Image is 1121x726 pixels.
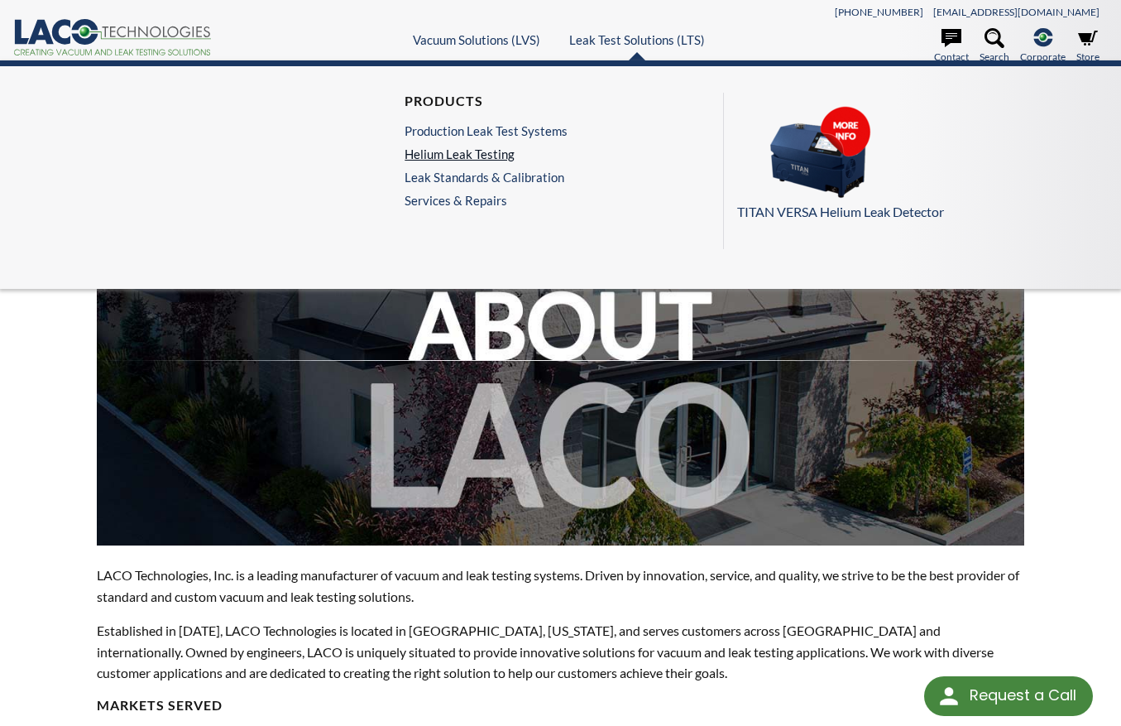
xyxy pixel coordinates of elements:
img: round button [936,683,962,709]
a: [EMAIL_ADDRESS][DOMAIN_NAME] [933,6,1099,18]
a: Search [980,28,1009,65]
img: Menu_Pods_TV.png [737,106,903,199]
a: Store [1076,28,1099,65]
div: Request a Call [924,676,1093,716]
p: LACO Technologies, Inc. is a leading manufacturer of vacuum and leak testing systems. Driven by i... [97,565,1024,607]
p: TITAN VERSA Helium Leak Detector [737,201,1099,223]
a: Leak Standards & Calibration [405,170,568,185]
span: Corporate [1020,49,1066,65]
a: Helium Leak Testing [405,147,568,161]
a: Leak Test Solutions (LTS) [569,32,705,47]
a: TITAN VERSA Helium Leak Detector [737,106,1099,223]
a: Vacuum Solutions (LVS) [413,32,540,47]
img: about-laco.jpg [97,175,1024,546]
p: Established in [DATE], LACO Technologies is located in [GEOGRAPHIC_DATA], [US_STATE], and serves ... [97,620,1024,684]
a: [PHONE_NUMBER] [835,6,923,18]
a: Services & Repairs [405,193,576,208]
h4: Products [405,93,568,110]
strong: MARKETS SERVED [97,697,223,713]
a: Production Leak Test Systems [405,123,568,138]
a: Contact [934,28,969,65]
div: Request a Call [970,676,1076,714]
